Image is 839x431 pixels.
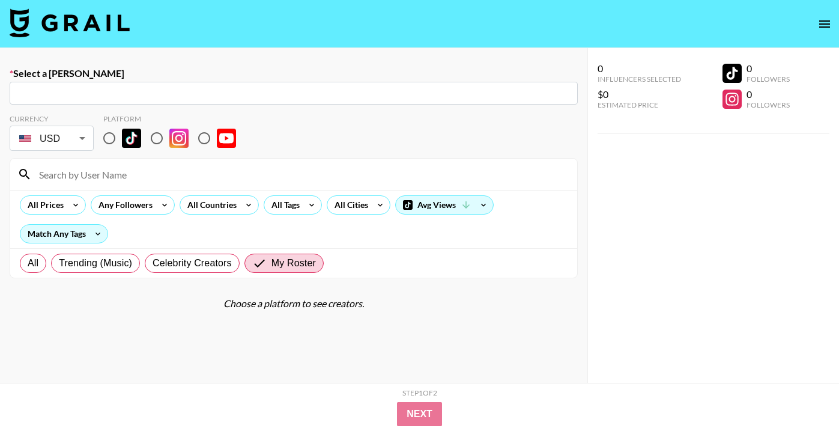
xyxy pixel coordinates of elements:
[747,75,790,84] div: Followers
[402,388,437,397] div: Step 1 of 2
[264,196,302,214] div: All Tags
[598,63,681,75] div: 0
[327,196,371,214] div: All Cities
[396,196,493,214] div: Avg Views
[747,88,790,100] div: 0
[20,225,108,243] div: Match Any Tags
[747,63,790,75] div: 0
[10,298,578,310] div: Choose a platform to see creators.
[169,129,189,148] img: Instagram
[103,114,246,123] div: Platform
[813,12,837,36] button: open drawer
[217,129,236,148] img: YouTube
[122,129,141,148] img: TikTok
[32,165,570,184] input: Search by User Name
[747,100,790,109] div: Followers
[598,88,681,100] div: $0
[12,128,91,149] div: USD
[598,75,681,84] div: Influencers Selected
[20,196,66,214] div: All Prices
[91,196,155,214] div: Any Followers
[271,256,316,271] span: My Roster
[180,196,239,214] div: All Countries
[598,100,681,109] div: Estimated Price
[397,402,442,426] button: Next
[10,67,578,79] label: Select a [PERSON_NAME]
[10,114,94,123] div: Currency
[153,256,232,271] span: Celebrity Creators
[59,256,132,271] span: Trending (Music)
[28,256,38,271] span: All
[10,8,130,37] img: Grail Talent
